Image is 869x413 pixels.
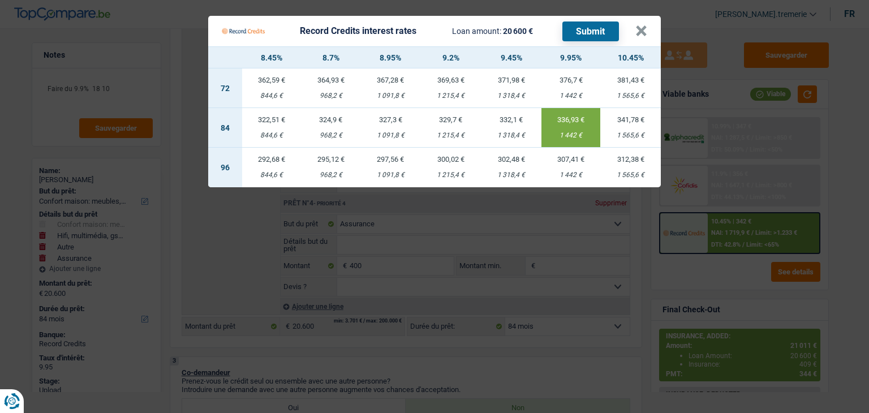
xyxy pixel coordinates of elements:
div: 1 442 € [541,92,600,100]
th: 8.95% [360,47,421,68]
div: 1 565,6 € [600,171,661,179]
div: 1 318,4 € [481,171,541,179]
div: 362,59 € [242,76,301,84]
div: 381,43 € [600,76,661,84]
div: 844,6 € [242,171,301,179]
div: 364,93 € [301,76,360,84]
div: 336,93 € [541,116,600,123]
th: 9.45% [481,47,541,68]
div: 341,78 € [600,116,661,123]
div: 1 318,4 € [481,132,541,139]
div: 312,38 € [600,156,661,163]
div: 307,41 € [541,156,600,163]
div: 1 215,4 € [421,92,481,100]
div: 1 565,6 € [600,92,661,100]
div: 1 091,8 € [360,132,421,139]
div: 1 442 € [541,171,600,179]
span: Loan amount: [452,27,501,36]
div: 324,9 € [301,116,360,123]
div: 844,6 € [242,92,301,100]
span: 20 600 € [503,27,533,36]
th: 9.95% [541,47,600,68]
div: 1 091,8 € [360,92,421,100]
div: 1 318,4 € [481,92,541,100]
div: 1 565,6 € [600,132,661,139]
img: Record Credits [222,20,265,42]
div: 1 215,4 € [421,132,481,139]
td: 96 [208,148,242,187]
th: 10.45% [600,47,661,68]
div: 329,7 € [421,116,481,123]
div: 968,2 € [301,92,360,100]
div: 300,02 € [421,156,481,163]
th: 8.7% [301,47,360,68]
div: Record Credits interest rates [300,27,416,36]
div: 844,6 € [242,132,301,139]
div: 1 215,4 € [421,171,481,179]
div: 1 442 € [541,132,600,139]
div: 376,7 € [541,76,600,84]
div: 369,63 € [421,76,481,84]
th: 8.45% [242,47,301,68]
div: 371,98 € [481,76,541,84]
td: 72 [208,68,242,108]
th: 9.2% [421,47,481,68]
button: Submit [562,21,619,41]
div: 292,68 € [242,156,301,163]
div: 968,2 € [301,171,360,179]
div: 968,2 € [301,132,360,139]
div: 327,3 € [360,116,421,123]
div: 1 091,8 € [360,171,421,179]
div: 322,51 € [242,116,301,123]
td: 84 [208,108,242,148]
div: 332,1 € [481,116,541,123]
div: 297,56 € [360,156,421,163]
button: × [635,25,647,37]
div: 367,28 € [360,76,421,84]
div: 302,48 € [481,156,541,163]
div: 295,12 € [301,156,360,163]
